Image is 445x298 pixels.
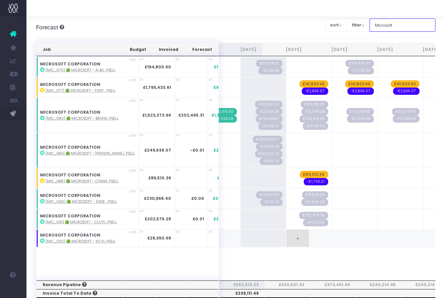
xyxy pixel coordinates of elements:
[265,280,311,289] th: £920,501.32
[354,43,399,56] th: Dec 25: activate to sort column ascending
[211,112,240,118] span: £1,316,745.80
[301,101,328,108] span: Streamtime Draft Invoice: null – [MIC_080] 🟢 Microsoft - Brand Retainer FY26 - Brand - Upsell - 4
[36,133,139,168] td: :
[325,19,347,32] button: sort
[213,196,240,202] span: £230,968.40
[36,289,123,298] th: Invoice Total To Date
[129,189,136,194] span: USD
[304,178,328,185] span: wayahead Cost Forecast Item
[46,88,116,93] abbr: [MIC_077] 🟢 Microsoft - Font X - Brand - Upsell
[311,280,356,289] th: £374,451.99
[36,98,139,133] td: :
[46,179,118,184] abbr: [MIC_088] 🟢 Microsoft - Commercial Social RFQ - Campaign - Upsell
[213,147,240,153] span: £289,648.82
[36,280,123,289] th: Revenue Pipeline
[129,78,136,83] span: USD
[346,108,374,115] span: Streamtime Draft Invoice: null – [MIC_080] 🟢 Microsoft - Brand Retainer FY26 - Brand - Upsell - 5
[129,209,136,214] span: USD
[46,199,117,204] abbr: [MIC_090] 🟢 Microsoft - Edge Copilot Mode Launch Video - Campaign - Upsell
[193,216,204,222] strong: £0.01
[36,43,119,56] th: Job: activate to sort column ascending
[300,171,328,178] span: wayahead Revenue Forecast Item
[147,235,171,241] strong: £28,360.68
[119,43,153,56] th: Budget
[308,43,354,56] th: Nov 25: activate to sort column ascending
[46,151,135,156] abbr: [MIC_084] 🟢 Microsoft - Rolling Thunder Templates & Guidelines - Campaign - Upsell
[40,144,100,150] strong: MICROSOFT CORPORATION
[217,175,240,181] span: £89,510.36
[210,115,237,123] span: Streamtime Invoice: 2456 – [MIC_080] 🟢 Microsoft - Brand Retainer FY26 - Brand - Upsell
[40,193,100,198] strong: MICROSOFT CORPORATION
[36,24,58,31] span: Forecast
[36,209,139,229] td: :
[256,115,283,123] span: Streamtime Draft Invoice: null – [MIC_080] 🟢 Microsoft - Brand Retainer FY26 - Brand - Upsell - 1
[46,68,115,73] abbr: [MIC_070] 🟢 Microsoft - AI Business Solutions VI - Brand - Upsell
[148,175,171,181] strong: £89,510.36
[129,133,136,138] span: USD
[40,172,100,178] strong: MICROSOFT CORPORATION
[213,85,240,91] span: £992,623.80
[255,150,283,158] span: Streamtime Draft Invoice: null – [MIC_084] 🟢 Microsoft - Rolling Thunder Templates & Guidelines -...
[299,115,328,123] span: Streamtime Draft Invoice: null – [MIC_080] 🟢 Microsoft - Brand Retainer FY26 - Brand - Upsell - 2
[40,109,100,115] strong: MICROSOFT CORPORATION
[142,112,171,118] strong: £1,523,373.66
[213,216,240,222] span: £202,576.28
[129,98,136,103] span: USD
[256,60,283,67] span: Streamtime Draft Invoice: null – [MIC_070] 🟢 Microsoft - AI Business Solutions VI - Brand - Upsel...
[302,88,328,95] span: wayahead Cost Forecast Item
[301,199,328,206] span: Streamtime Draft Invoice: null – [MIC_090] Microsoft_Edge Copilot Mode Launch Video_Campaign_Upsell
[217,43,263,56] th: Sep 25: activate to sort column ascending
[145,216,171,222] strong: £202,576.28
[46,239,116,244] abbr: [MIC_092] 🟢 Microsoft - 6s Vision Video - Campaign - Upsell
[129,57,136,62] span: USD
[348,67,374,74] span: Streamtime Draft Invoice: null – [MIC_070] 🟢 Microsoft - AI Business Solutions VI - Brand - Upsell
[40,232,100,238] strong: MICROSOFT CORPORATION
[191,196,204,201] strong: £0.00
[40,82,100,87] strong: MICROSOFT CORPORATION
[303,123,328,130] span: Streamtime Draft Invoice: null – [MIC_080] 🟢 Microsoft - Brand Retainer FY26 - Brand - Upsell
[347,88,374,95] span: wayahead Cost Forecast Item
[260,158,283,165] span: Streamtime Draft Invoice: null – [MIC_084] 🟢 Microsoft - Rolling Thunder Templates & Guidelines -...
[256,143,283,150] span: Streamtime Draft Invoice: null – [MIC_084] 🟢 Microsoft - Rolling Thunder Templates & Guidelines -...
[129,230,136,235] span: USD
[256,108,283,115] span: Streamtime Draft Invoice: null – [MIC_080] 🟢 Microsoft - Brand Retainer FY26 - Brand - Upsell
[36,188,139,209] td: :
[299,80,328,88] span: wayahead Revenue Forecast Item
[209,108,237,115] span: Streamtime Invoice: 2455 – [MIC_080] 🟢 Microsoft - Brand Retainer FY26 - Brand - Upsell - 2
[345,80,374,88] span: wayahead Revenue Forecast Item
[393,88,420,95] span: wayahead Cost Forecast Item
[356,280,402,289] th: £240,214.95
[178,112,204,118] strong: £202,495.31
[258,67,283,74] span: Streamtime Draft Invoice: null – [MIC_070] 🟢 Microsoft - AI Business Solutions VI - Brand - Upsell
[347,115,374,123] span: Streamtime Draft Invoice: null – [MIC_080] 🟢 Microsoft - Brand Retainer FY26 - Brand - Upsell
[36,57,139,77] td: :
[392,108,420,115] span: Streamtime Draft Invoice: null – [MIC_080] 🟢 Microsoft - Brand Retainer FY26 - Brand - Upsell - 1
[46,116,118,121] abbr: [MIC_080] 🟢 Microsoft - Brand Retainer FY26 - Brand - Upsell
[219,280,265,289] th: £552,013.23
[302,191,328,199] span: Streamtime Draft Invoice: null – [MIC_090] Microsoft_Edge Copilot Mode Launch Video_Campaign_Upse...
[258,123,283,130] span: Streamtime Draft Invoice: null – [MIC_080] 🟢 Microsoft - Brand Retainer FY26 - Brand - Upsell
[370,19,436,32] input: Search...
[399,43,445,56] th: Jan 26: activate to sort column ascending
[145,64,171,70] strong: £194,800.60
[46,220,117,225] abbr: [MIC_091] 🟢 Microsoft - Culture Expression / Inclusion Networks - Campaign - Upsell
[263,43,308,56] th: Oct 25: activate to sort column ascending
[255,101,283,108] span: Streamtime Draft Invoice: null – [MIC_080] 🟢 Microsoft - Brand Retainer FY26 - Brand - Upsell - 3
[8,285,18,295] img: images/default_profile_image.png
[287,230,309,247] span: +
[347,19,370,32] button: filter
[36,168,139,188] td: :
[256,191,283,199] span: Streamtime Draft Invoice: null – [MIC_090] Microsoft_Edge Copilot Mode Launch Video_Campaign_Upse...
[144,196,171,201] strong: £230,968.40
[219,289,265,298] th: £239,111.49
[36,77,139,98] td: :
[260,199,283,206] span: Streamtime Draft Invoice: null – [MIC_090] Microsoft_Edge Copilot Mode Launch Video_Campaign_Upsell
[143,85,171,90] strong: £1,795,433.61
[40,61,100,67] strong: MICROSOFT CORPORATION
[36,229,139,247] td: :
[301,108,328,115] span: Streamtime Draft Invoice: null – [MIC_080] 🟢 Microsoft - Brand Retainer FY26 - Brand - Upsell
[129,168,136,173] span: USD
[253,136,283,143] span: Streamtime Draft Invoice: null – [MIC_084] 🟢 Microsoft - Rolling Thunder Templates & Guidelines -...
[185,43,218,56] th: Forecast
[393,115,420,123] span: Streamtime Draft Invoice: null – [MIC_080] 🟢 Microsoft - Brand Retainer FY26 - Brand - Upsell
